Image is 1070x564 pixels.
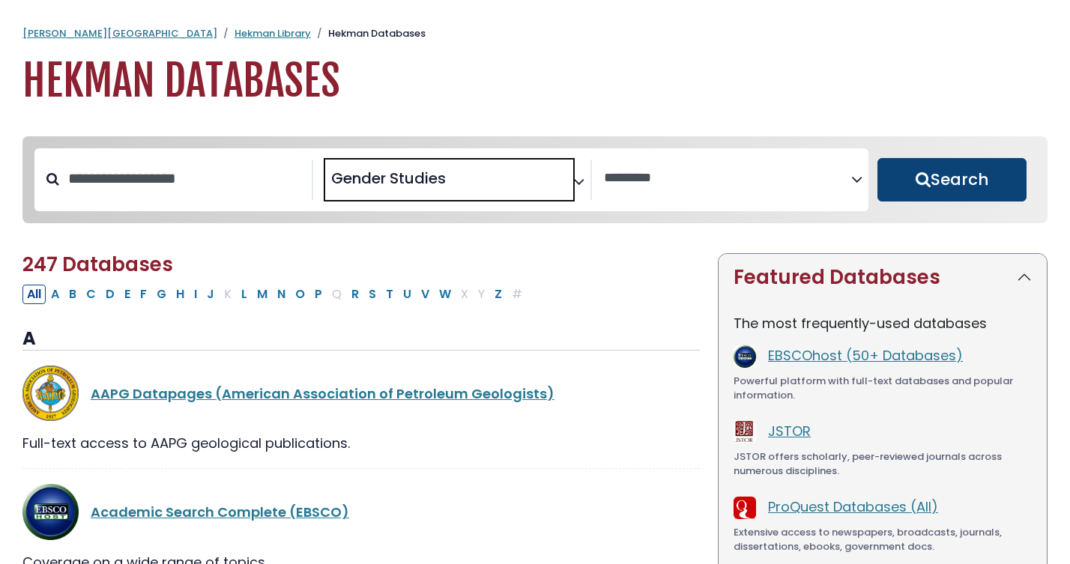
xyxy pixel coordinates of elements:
[120,285,135,304] button: Filter Results E
[310,285,327,304] button: Filter Results P
[331,167,446,189] span: Gender Studies
[449,175,459,191] textarea: Search
[768,422,811,440] a: JSTOR
[22,26,1048,41] nav: breadcrumb
[253,285,272,304] button: Filter Results M
[399,285,416,304] button: Filter Results U
[311,26,426,41] li: Hekman Databases
[604,171,852,187] textarea: Search
[91,503,349,521] a: Academic Search Complete (EBSCO)
[82,285,100,304] button: Filter Results C
[273,285,290,304] button: Filter Results N
[22,251,173,278] span: 247 Databases
[22,136,1048,223] nav: Search filters
[64,285,81,304] button: Filter Results B
[101,285,119,304] button: Filter Results D
[381,285,398,304] button: Filter Results T
[22,284,528,303] div: Alpha-list to filter by first letter of database name
[325,167,446,189] li: Gender Studies
[734,449,1032,479] div: JSTOR offers scholarly, peer-reviewed journals across numerous disciplines.
[734,525,1032,554] div: Extensive access to newspapers, broadcasts, journals, dissertations, ebooks, government docs.
[59,166,312,191] input: Search database by title or keyword
[172,285,189,304] button: Filter Results H
[719,254,1047,301] button: Featured Databases
[435,285,456,304] button: Filter Results W
[22,285,46,304] button: All
[347,285,363,304] button: Filter Results R
[22,26,217,40] a: [PERSON_NAME][GEOGRAPHIC_DATA]
[190,285,202,304] button: Filter Results I
[136,285,151,304] button: Filter Results F
[22,433,700,453] div: Full-text access to AAPG geological publications.
[734,313,1032,333] p: The most frequently-used databases
[734,374,1032,403] div: Powerful platform with full-text databases and popular information.
[364,285,381,304] button: Filter Results S
[152,285,171,304] button: Filter Results G
[22,56,1048,106] h1: Hekman Databases
[237,285,252,304] button: Filter Results L
[768,497,938,516] a: ProQuest Databases (All)
[22,328,700,351] h3: A
[291,285,309,304] button: Filter Results O
[877,158,1027,201] button: Submit for Search Results
[490,285,507,304] button: Filter Results Z
[202,285,219,304] button: Filter Results J
[768,346,963,365] a: EBSCOhost (50+ Databases)
[46,285,64,304] button: Filter Results A
[235,26,311,40] a: Hekman Library
[91,384,554,403] a: AAPG Datapages (American Association of Petroleum Geologists)
[417,285,434,304] button: Filter Results V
